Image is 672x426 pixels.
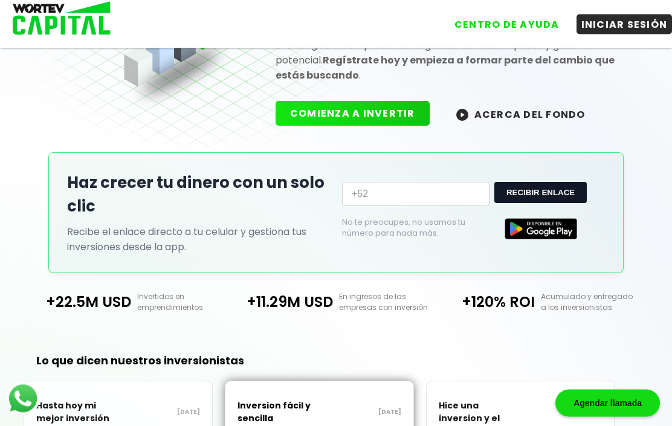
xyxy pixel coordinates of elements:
div: Agendar llamada [555,390,660,417]
p: +120% ROI [437,292,535,313]
p: Invertidos en emprendimientos [131,292,235,314]
p: +11.29M USD [235,292,333,313]
strong: Regístrate hoy y empieza a formar parte del cambio que estás buscando [276,54,615,83]
img: wortev-capital-acerca-del-fondo [456,109,468,121]
a: COMIENZA A INVERTIR [276,107,442,121]
p: +22.5M USD [34,292,132,313]
a: CENTRO DE AYUDA [438,5,564,34]
img: logos_whatsapp-icon.242b2217.svg [6,382,40,416]
p: En ingresos de las empresas con inversión [333,292,437,314]
h2: Haz crecer tu dinero con un solo clic [67,172,330,219]
img: Google Play [505,219,577,240]
p: [DATE] [319,408,401,418]
p: [DATE] [520,408,602,418]
button: RECIBIR ENLACE [494,182,587,204]
p: Acumulado y entregado a los inversionistas [535,292,639,314]
button: ACERCA DEL FONDO [442,102,600,127]
p: [DATE] [118,408,199,418]
button: CENTRO DE AYUDA [450,15,564,34]
p: El primer fondo de capital emprendedor con un enfoque integral y estratégico en empresas emergent... [276,23,638,83]
p: Recibe el enlace directo a tu celular y gestiona tus inversiones desde la app. [67,225,330,255]
button: COMIENZA A INVERTIR [276,102,430,126]
p: No te preocupes, no usamos tu número para nada más. [342,218,470,239]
